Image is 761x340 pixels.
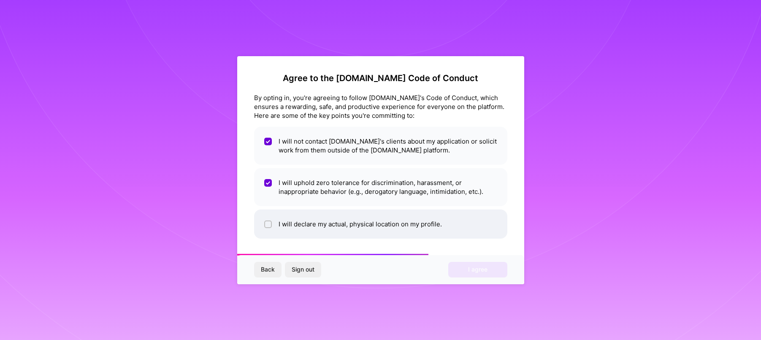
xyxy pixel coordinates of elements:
span: Back [261,265,275,274]
li: I will uphold zero tolerance for discrimination, harassment, or inappropriate behavior (e.g., der... [254,168,507,206]
li: I will declare my actual, physical location on my profile. [254,209,507,239]
h2: Agree to the [DOMAIN_NAME] Code of Conduct [254,73,507,83]
li: I will not contact [DOMAIN_NAME]'s clients about my application or solicit work from them outside... [254,127,507,165]
span: Sign out [292,265,314,274]
button: Sign out [285,262,321,277]
button: Back [254,262,282,277]
div: By opting in, you're agreeing to follow [DOMAIN_NAME]'s Code of Conduct, which ensures a rewardin... [254,93,507,120]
